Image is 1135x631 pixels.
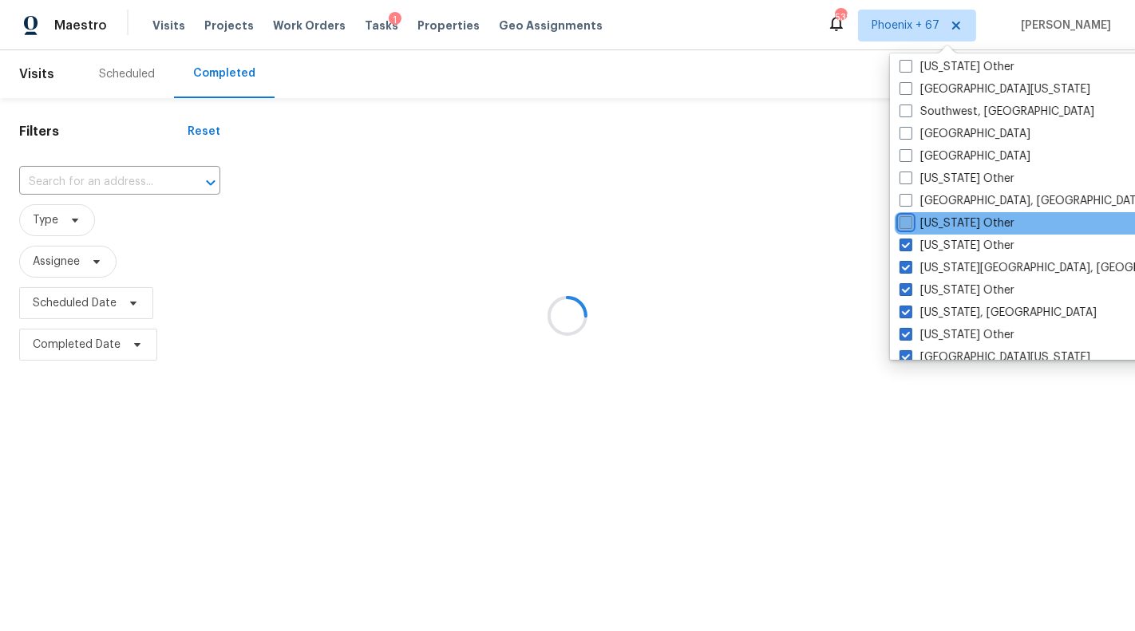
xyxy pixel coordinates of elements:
label: [US_STATE] Other [900,282,1014,298]
label: [US_STATE], [GEOGRAPHIC_DATA] [900,305,1097,321]
label: [GEOGRAPHIC_DATA][US_STATE] [900,349,1090,365]
div: 1 [389,12,401,28]
label: [US_STATE] Other [900,238,1014,254]
div: 538 [835,10,846,26]
label: Southwest, [GEOGRAPHIC_DATA] [900,104,1094,120]
label: [US_STATE] Other [900,327,1014,343]
label: [GEOGRAPHIC_DATA] [900,126,1030,142]
label: [US_STATE] Other [900,59,1014,75]
label: [GEOGRAPHIC_DATA] [900,148,1030,164]
label: [US_STATE] Other [900,215,1014,231]
label: [GEOGRAPHIC_DATA][US_STATE] [900,81,1090,97]
label: [US_STATE] Other [900,171,1014,187]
